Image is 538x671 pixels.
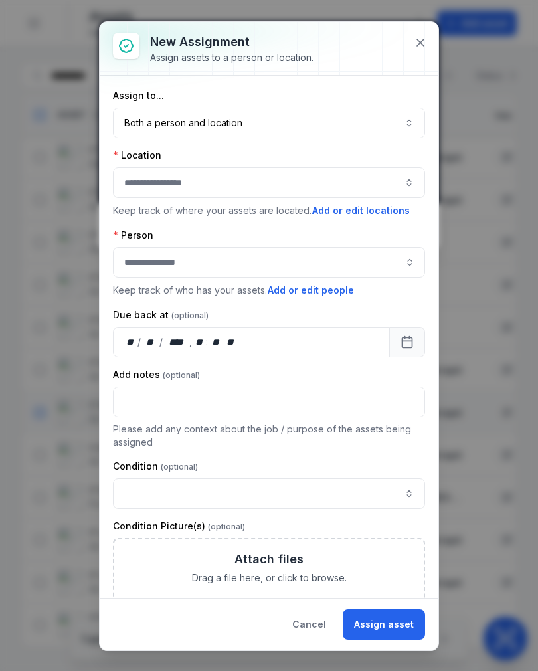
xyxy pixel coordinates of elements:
div: : [206,335,209,349]
div: month, [142,335,160,349]
div: / [137,335,142,349]
button: Add or edit locations [312,203,410,218]
label: Due back at [113,308,209,322]
button: Cancel [281,609,337,640]
h3: Attach files [234,550,304,569]
div: day, [124,335,137,349]
div: / [159,335,164,349]
label: Add notes [113,368,200,381]
p: Keep track of where your assets are located. [113,203,425,218]
div: , [189,335,193,349]
button: Both a person and location [113,108,425,138]
input: assignment-add:person-label [113,247,425,278]
div: Assign assets to a person or location. [150,51,314,64]
div: hour, [193,335,207,349]
button: Assign asset [343,609,425,640]
p: Keep track of who has your assets. [113,283,425,298]
button: Add or edit people [267,283,355,298]
p: Please add any context about the job / purpose of the assets being assigned [113,423,425,449]
label: Location [113,149,161,162]
label: Condition Picture(s) [113,520,245,533]
label: Condition [113,460,198,473]
h3: New assignment [150,33,314,51]
button: Calendar [389,327,425,357]
label: Person [113,229,153,242]
span: Drag a file here, or click to browse. [192,571,347,585]
div: minute, [209,335,223,349]
label: Assign to... [113,89,164,102]
div: am/pm, [224,335,238,349]
div: year, [164,335,189,349]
